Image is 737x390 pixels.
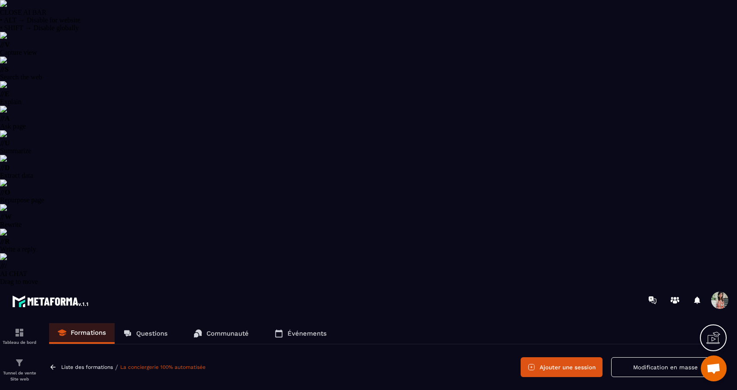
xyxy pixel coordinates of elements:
a: Liste des formations [61,364,113,370]
a: Questions [115,323,176,344]
p: Formations [71,329,106,337]
button: Modification en masse [611,357,720,377]
img: logo [12,293,90,309]
img: formation [14,358,25,368]
img: formation [14,327,25,338]
p: Tableau de bord [2,340,37,345]
a: Événements [266,323,335,344]
a: Communauté [185,323,257,344]
a: formationformationTableau de bord [2,321,37,351]
button: Ajouter une session [521,357,603,377]
p: Événements [287,330,327,337]
a: Formations [49,323,115,344]
p: Questions [136,330,168,337]
a: formationformationTunnel de vente Site web [2,351,37,389]
div: Ouvrir le chat [701,355,727,381]
span: / [115,363,118,371]
a: La conciergerie 100% automatisée [120,364,206,370]
p: Communauté [206,330,249,337]
p: Tunnel de vente Site web [2,370,37,382]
